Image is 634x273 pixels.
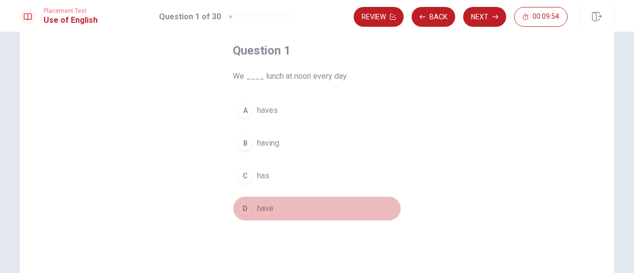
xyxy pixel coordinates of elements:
[237,103,253,118] div: A
[412,7,455,27] button: Back
[257,137,279,149] span: having
[233,70,401,82] span: We ____ lunch at noon every day.
[233,43,401,58] h4: Question 1
[463,7,506,27] button: Next
[354,7,404,27] button: Review
[159,11,221,23] h1: Question 1 of 30
[233,131,401,156] button: Bhaving
[514,7,568,27] button: 00:09:54
[237,168,253,184] div: C
[257,203,273,215] span: have
[532,13,559,21] span: 00:09:54
[44,7,98,14] span: Placement Test
[44,14,98,26] h1: Use of English
[233,98,401,123] button: Ahaves
[257,105,278,116] span: haves
[237,201,253,217] div: D
[237,135,253,151] div: B
[257,170,269,182] span: has
[233,164,401,188] button: Chas
[233,196,401,221] button: Dhave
